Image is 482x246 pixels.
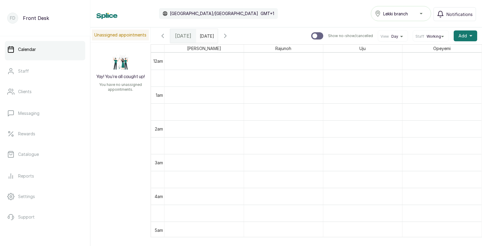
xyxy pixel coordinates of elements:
a: Messaging [5,105,85,122]
span: [PERSON_NAME] [186,45,222,52]
p: Rewards [18,131,35,137]
p: Calendar [18,46,36,52]
p: Support [18,214,35,220]
div: 12am [152,58,164,64]
button: Add [454,30,477,41]
button: ViewDay [380,34,405,39]
p: GMT+1 [261,11,274,17]
h2: Yay! You’re all caught up! [96,74,145,80]
a: Reports [5,168,85,184]
div: [DATE] [170,29,196,43]
span: Opeyemi [432,45,452,52]
span: Day [391,34,398,39]
span: Add [459,33,467,39]
a: Calendar [5,41,85,58]
p: Unassigned appointments [92,30,149,40]
span: [DATE] [175,32,191,39]
span: Lekki branch [383,11,408,17]
span: Staff [415,34,424,39]
div: 4am [153,193,164,200]
span: View [380,34,389,39]
span: Rajunoh [274,45,293,52]
p: Reports [18,173,34,179]
span: Notifications [446,11,473,17]
span: Working [427,34,441,39]
div: 5am [153,227,164,233]
button: Notifications [433,7,476,21]
div: 2am [154,126,164,132]
div: 1am [155,92,164,98]
button: StaffWorking [415,34,446,39]
a: Settings [5,188,85,205]
p: Catalogue [18,151,39,157]
a: Rewards [5,125,85,142]
span: Uju [358,45,367,52]
p: Staff [18,68,29,74]
p: [GEOGRAPHIC_DATA]/[GEOGRAPHIC_DATA] [170,11,258,17]
a: Staff [5,63,85,80]
p: Show no-show/cancelled [328,33,373,38]
button: Logout [5,229,85,246]
p: You have no unassigned appointments. [94,82,147,92]
a: Clients [5,83,85,100]
p: Clients [18,89,32,95]
p: Front Desk [23,14,49,22]
p: Settings [18,194,35,200]
button: Lekki branch [371,6,431,21]
a: Catalogue [5,146,85,163]
p: Messaging [18,110,39,116]
a: Support [5,209,85,225]
div: 3am [154,159,164,166]
p: FD [10,15,15,21]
